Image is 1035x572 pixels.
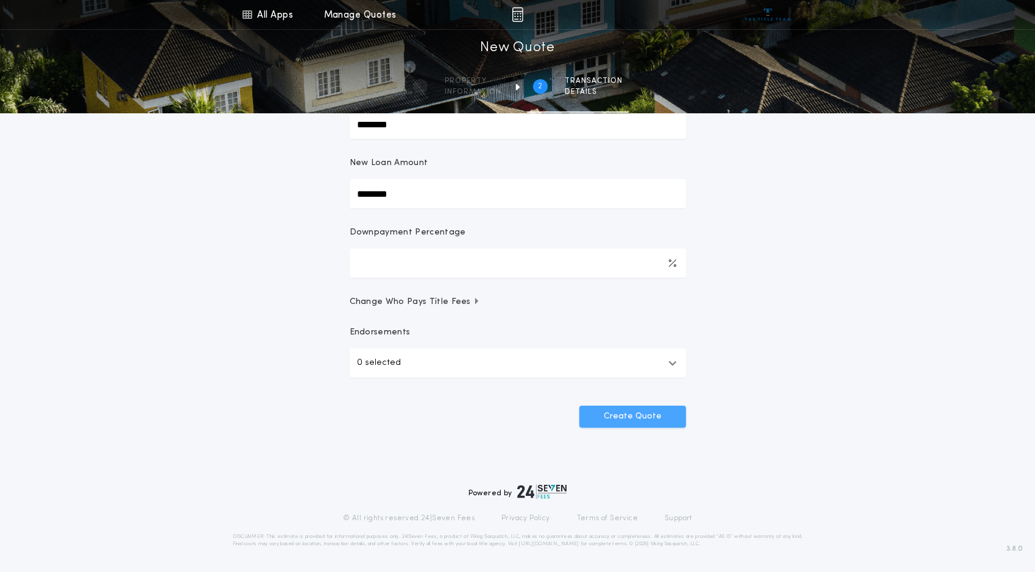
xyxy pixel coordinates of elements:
h1: New Quote [480,38,554,58]
a: [URL][DOMAIN_NAME] [518,542,579,546]
a: Support [665,514,692,523]
p: Endorsements [350,327,686,339]
a: Terms of Service [577,514,638,523]
input: Sale Price [350,110,686,139]
img: img [512,7,523,22]
p: Downpayment Percentage [350,227,466,239]
img: vs-icon [745,9,791,21]
h2: 2 [538,82,542,91]
button: Create Quote [579,406,686,428]
span: 3.8.0 [1006,543,1023,554]
p: 0 selected [357,356,401,370]
span: Change Who Pays Title Fees [350,296,481,308]
p: © All rights reserved. 24|Seven Fees [343,514,475,523]
div: Powered by [468,484,567,499]
span: Property [445,76,501,86]
p: New Loan Amount [350,157,428,169]
input: Downpayment Percentage [350,249,686,278]
p: DISCLAIMER: This estimate is provided for informational purposes only. 24|Seven Fees, a product o... [233,533,803,548]
span: information [445,87,501,97]
span: details [565,87,623,97]
input: New Loan Amount [350,179,686,208]
button: 0 selected [350,348,686,378]
a: Privacy Policy [501,514,550,523]
img: logo [517,484,567,499]
span: Transaction [565,76,623,86]
button: Change Who Pays Title Fees [350,296,686,308]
